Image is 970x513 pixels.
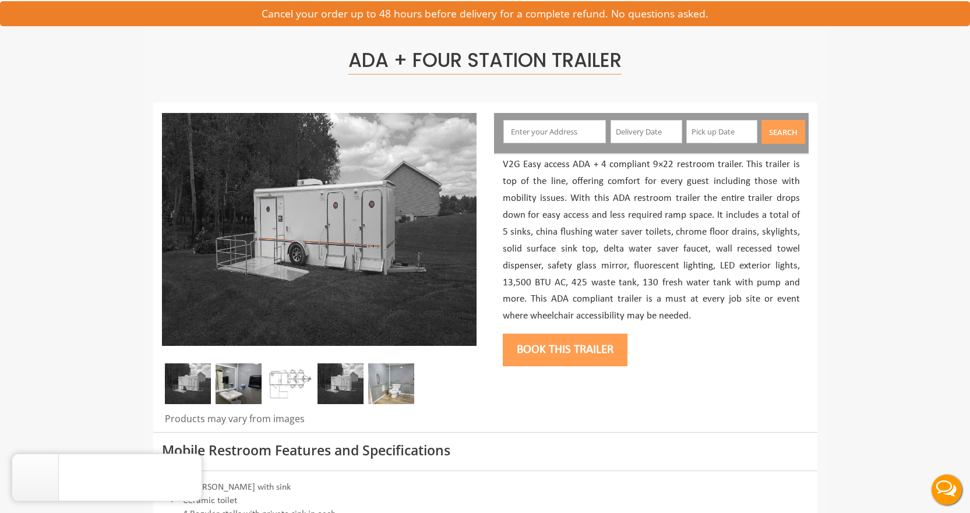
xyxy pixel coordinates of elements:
li: 1 [PERSON_NAME] with sink [162,481,809,494]
li: Ceramic toilet [162,494,809,508]
img: Sink Portable Trailer [216,363,262,404]
img: An outside photo of ADA + 4 Station Trailer [318,363,364,404]
img: Restroom Trailer [368,363,414,404]
p: V2G Easy access ADA + 4 compliant 9×22 restroom trailer. This trailer is top of the line, offerin... [503,157,800,325]
input: Pick up Date [686,120,758,143]
span: ADA + Four Station Trailer [348,47,622,75]
div: Products may vary from images [162,412,477,432]
input: Delivery Date [611,120,682,143]
img: An outside photo of ADA + 4 Station Trailer [165,363,211,404]
button: Live Chat [923,466,970,513]
input: Enter your Address [503,120,606,143]
img: Floor plan of ADA plus 4 trailer [267,363,313,404]
img: An outside photo of ADA + 4 Station Trailer [162,113,477,346]
button: Book this trailer [503,334,627,366]
h3: Mobile Restroom Features and Specifications [162,443,809,458]
button: Search [761,120,805,144]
